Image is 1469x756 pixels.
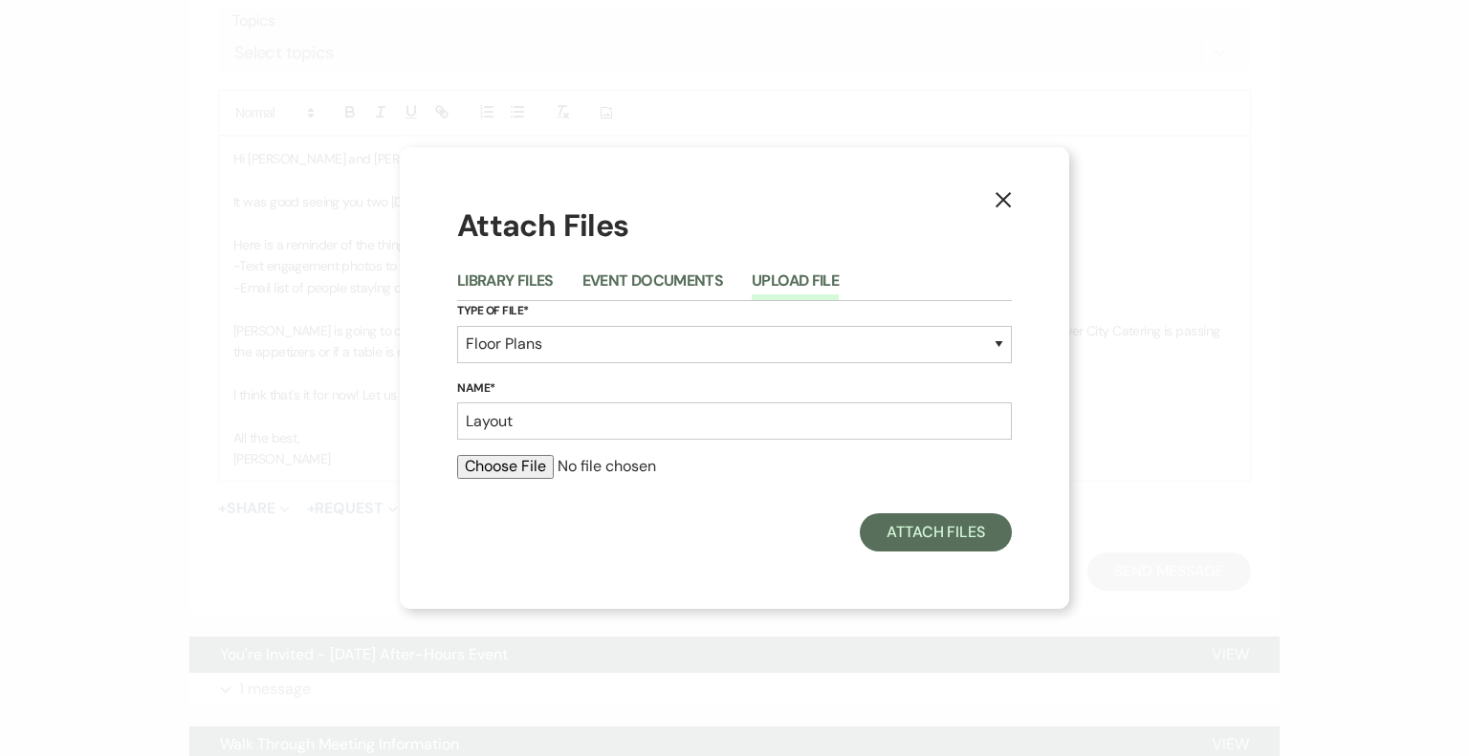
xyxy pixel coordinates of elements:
label: Type of File* [457,301,1012,322]
button: Library Files [457,273,554,300]
button: Event Documents [582,273,723,300]
h1: Attach Files [457,205,1012,248]
button: Attach Files [860,513,1012,551]
button: Upload File [752,273,839,300]
label: Name* [457,378,1012,400]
